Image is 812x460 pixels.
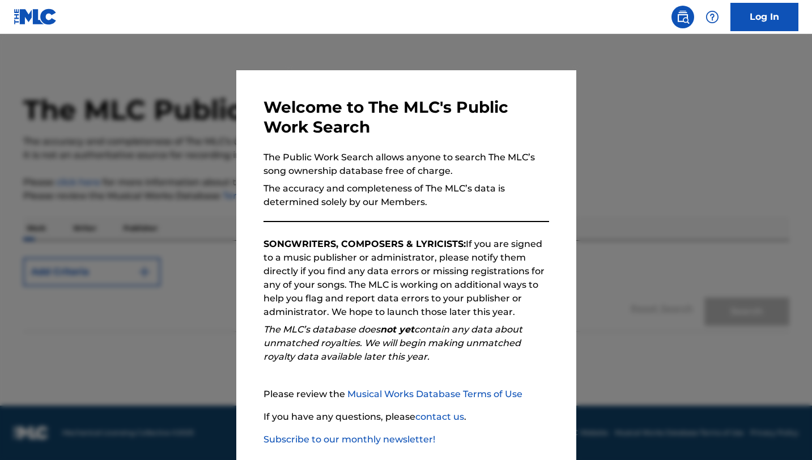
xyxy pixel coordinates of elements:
[347,389,522,399] a: Musical Works Database Terms of Use
[263,410,549,424] p: If you have any questions, please .
[263,238,466,249] strong: SONGWRITERS, COMPOSERS & LYRICISTS:
[263,324,522,362] em: The MLC’s database does contain any data about unmatched royalties. We will begin making unmatche...
[263,151,549,178] p: The Public Work Search allows anyone to search The MLC’s song ownership database free of charge.
[380,324,414,335] strong: not yet
[730,3,798,31] a: Log In
[263,97,549,137] h3: Welcome to The MLC's Public Work Search
[701,6,724,28] div: Help
[14,8,57,25] img: MLC Logo
[263,182,549,209] p: The accuracy and completeness of The MLC’s data is determined solely by our Members.
[676,10,690,24] img: search
[705,10,719,24] img: help
[263,434,435,445] a: Subscribe to our monthly newsletter!
[263,237,549,319] p: If you are signed to a music publisher or administrator, please notify them directly if you find ...
[263,387,549,401] p: Please review the
[671,6,694,28] a: Public Search
[415,411,464,422] a: contact us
